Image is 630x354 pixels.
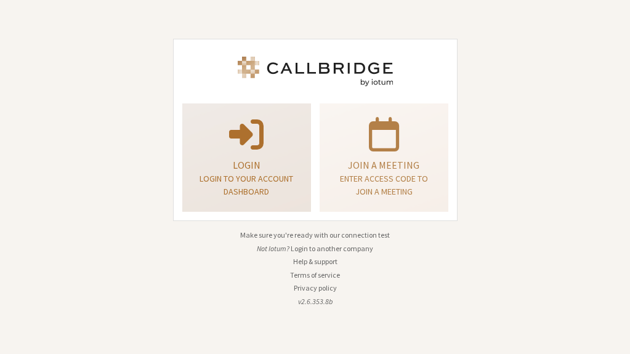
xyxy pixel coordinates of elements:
[294,283,337,292] a: Privacy policy
[599,322,621,345] iframe: Chat
[291,243,373,254] button: Login to another company
[235,57,395,86] img: Iotum
[293,257,337,266] a: Help & support
[198,158,296,172] p: Login
[240,230,390,239] a: Make sure you're ready with our connection test
[173,296,458,307] li: v2.6.353.8b
[173,243,458,254] li: Not Iotum?
[320,103,448,212] a: Join a meetingEnter access code to join a meeting
[290,270,340,280] a: Terms of service
[198,172,296,198] p: Login to your account dashboard
[335,172,433,198] p: Enter access code to join a meeting
[182,103,311,212] button: LoginLogin to your account dashboard
[335,158,433,172] p: Join a meeting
